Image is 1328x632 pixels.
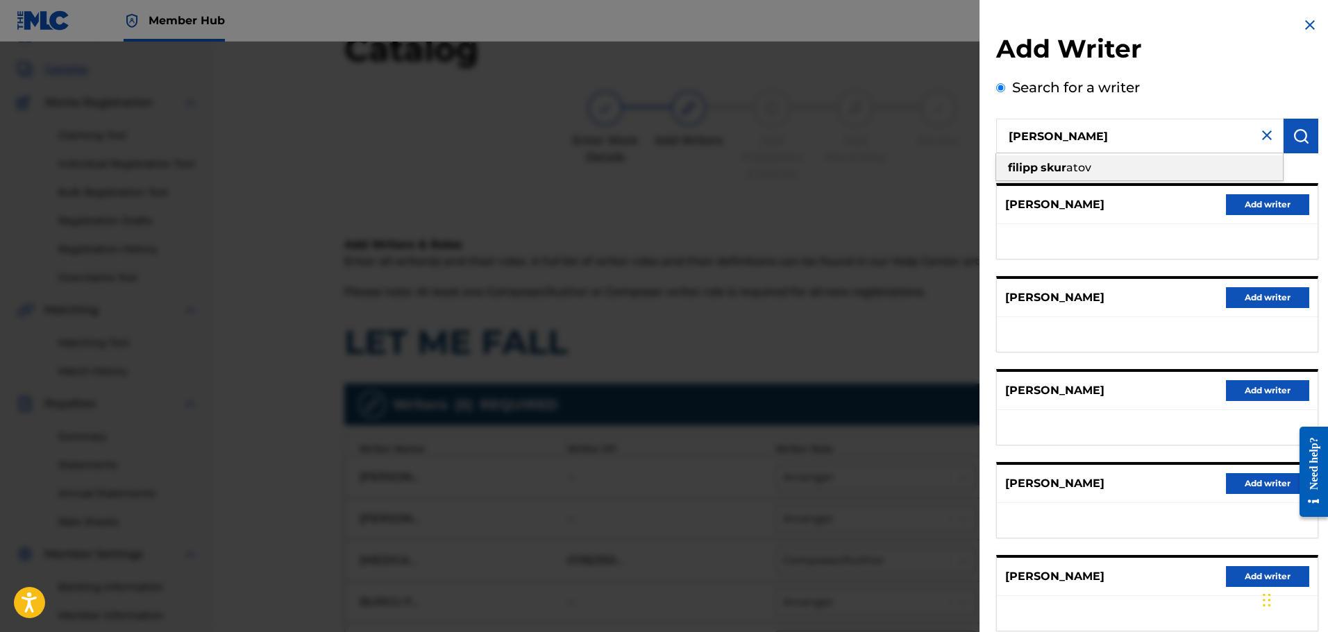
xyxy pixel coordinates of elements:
[1005,568,1104,585] p: [PERSON_NAME]
[1005,475,1104,492] p: [PERSON_NAME]
[1259,565,1328,632] iframe: Chat Widget
[1005,196,1104,213] p: [PERSON_NAME]
[1012,79,1140,96] label: Search for a writer
[996,119,1284,153] input: Search writer's name or IPI Number
[1289,416,1328,527] iframe: Resource Center
[1005,382,1104,399] p: [PERSON_NAME]
[124,12,140,29] img: Top Rightsholder
[1226,287,1309,308] button: Add writer
[1226,194,1309,215] button: Add writer
[1293,128,1309,144] img: Search Works
[17,10,70,31] img: MLC Logo
[1041,161,1066,174] strong: skur
[1226,566,1309,587] button: Add writer
[1008,161,1038,174] strong: filipp
[1263,579,1271,621] div: Drag
[1226,473,1309,494] button: Add writer
[996,33,1318,69] h2: Add Writer
[1226,380,1309,401] button: Add writer
[1005,289,1104,306] p: [PERSON_NAME]
[1259,127,1275,144] img: close
[1066,161,1091,174] span: atov
[149,12,225,28] span: Member Hub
